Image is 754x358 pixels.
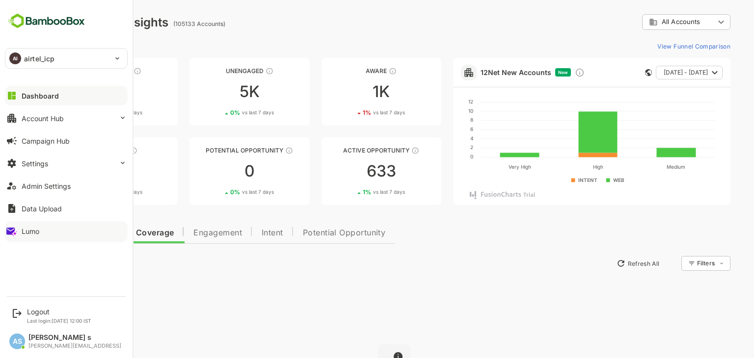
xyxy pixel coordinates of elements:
button: Settings [5,153,128,173]
div: AI [9,52,21,64]
img: BambooboxFullLogoMark.5f36c76dfaba33ec1ec1367b70bb1252.svg [5,12,88,30]
a: Potential OpportunityThese accounts are MQAs and can be passed on to Inside Sales00%vs last 7 days [155,137,275,205]
button: Data Upload [5,199,128,218]
div: 98K [24,84,143,100]
span: vs last 7 days [208,109,240,116]
div: Unreached [24,67,143,75]
button: Dashboard [5,86,128,105]
div: 0 % [196,188,240,196]
div: Filters [663,259,680,267]
div: Potential Opportunity [155,147,275,154]
a: UnreachedThese accounts have not been engaged with for a defined time period98K0%vs last 7 days [24,58,143,126]
div: Account Hub [22,114,64,123]
button: Account Hub [5,108,128,128]
div: AIairtel_icp [5,49,127,68]
div: 1 % [328,109,371,116]
div: These accounts are warm, further nurturing would qualify them to MQAs [95,147,103,154]
div: 0 [24,163,143,179]
div: 633 [287,163,407,179]
div: Logout [27,307,91,316]
div: Unengaged [155,67,275,75]
a: Active OpportunityThese accounts have open opportunities which might be at any of the Sales Stage... [287,137,407,205]
div: Data Upload [22,205,62,213]
div: Campaign Hub [22,137,70,145]
div: These accounts are MQAs and can be passed on to Inside Sales [251,147,259,154]
div: Settings [22,159,48,168]
div: These accounts have just entered the buying cycle and need further nurturing [354,67,362,75]
text: 10 [434,108,439,114]
div: [PERSON_NAME][EMAIL_ADDRESS] [28,343,121,349]
div: 0 % [64,188,108,196]
span: Engagement [159,229,208,237]
div: All Accounts [615,18,680,26]
span: vs last 7 days [208,188,240,196]
span: Potential Opportunity [269,229,351,237]
text: 0 [436,153,439,159]
div: Dashboard Insights [24,15,134,29]
div: Aware [287,67,407,75]
div: 0 % [196,109,240,116]
button: New Insights [24,255,95,272]
text: 2 [436,144,439,150]
span: vs last 7 days [339,109,371,116]
span: Intent [227,229,249,237]
span: vs last 7 days [339,188,371,196]
a: 12Net New Accounts [446,68,517,77]
div: These accounts have not been engaged with for a defined time period [99,67,107,75]
div: Admin Settings [22,182,71,190]
div: All Accounts [608,13,696,32]
div: Engaged [24,147,143,154]
div: Discover new ICP-fit accounts showing engagement — via intent surges, anonymous website visits, L... [540,68,550,77]
text: 4 [436,135,439,141]
a: UnengagedThese accounts have not shown enough engagement and need nurturing5K0%vs last 7 days [155,58,275,126]
text: Very High [474,164,496,170]
div: Filters [662,255,696,272]
div: These accounts have not shown enough engagement and need nurturing [231,67,239,75]
text: 12 [434,99,439,104]
div: Dashboard [22,92,59,100]
text: Medium [632,164,651,170]
div: Active Opportunity [287,147,407,154]
span: [DATE] - [DATE] [629,66,673,79]
span: New [524,70,534,75]
a: EngagedThese accounts are warm, further nurturing would qualify them to MQAs00%vs last 7 days [24,137,143,205]
div: 0 [155,163,275,179]
ag: (105133 Accounts) [139,20,194,27]
a: AwareThese accounts have just entered the buying cycle and need further nurturing1K1%vs last 7 days [287,58,407,126]
button: Lumo [5,221,128,241]
button: Campaign Hub [5,131,128,151]
text: High [558,164,568,170]
span: vs last 7 days [76,188,108,196]
button: View Funnel Comparison [619,38,696,54]
button: Refresh All [578,256,629,271]
text: 6 [436,126,439,132]
div: [PERSON_NAME] s [28,333,121,342]
p: Last login: [DATE] 12:00 IST [27,318,91,324]
div: 0 % [64,109,108,116]
div: 1 % [328,188,371,196]
div: 5K [155,84,275,100]
div: These accounts have open opportunities which might be at any of the Sales Stages [377,147,385,154]
span: Data Quality and Coverage [33,229,139,237]
div: 1K [287,84,407,100]
button: Admin Settings [5,176,128,196]
div: Lumo [22,227,39,235]
div: AS [9,333,25,349]
button: [DATE] - [DATE] [621,66,688,79]
span: All Accounts [627,18,666,26]
span: vs last 7 days [76,109,108,116]
text: 8 [436,117,439,123]
div: This card does not support filter and segments [611,69,618,76]
p: airtel_icp [24,53,54,64]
